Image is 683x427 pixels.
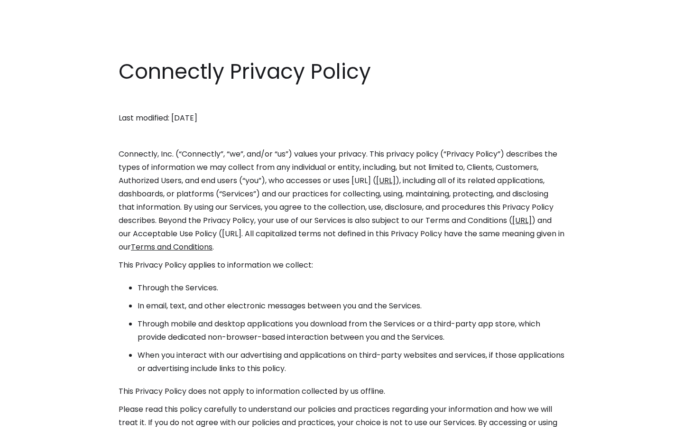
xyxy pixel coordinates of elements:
[119,111,564,125] p: Last modified: [DATE]
[119,130,564,143] p: ‍
[119,93,564,107] p: ‍
[138,299,564,313] li: In email, text, and other electronic messages between you and the Services.
[138,281,564,295] li: Through the Services.
[138,317,564,344] li: Through mobile and desktop applications you download from the Services or a third-party app store...
[131,241,212,252] a: Terms and Conditions
[19,410,57,424] ul: Language list
[138,349,564,375] li: When you interact with our advertising and applications on third-party websites and services, if ...
[119,148,564,254] p: Connectly, Inc. (“Connectly”, “we”, and/or “us”) values your privacy. This privacy policy (“Priva...
[9,409,57,424] aside: Language selected: English
[119,259,564,272] p: This Privacy Policy applies to information we collect:
[119,57,564,86] h1: Connectly Privacy Policy
[512,215,532,226] a: [URL]
[376,175,396,186] a: [URL]
[119,385,564,398] p: This Privacy Policy does not apply to information collected by us offline.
